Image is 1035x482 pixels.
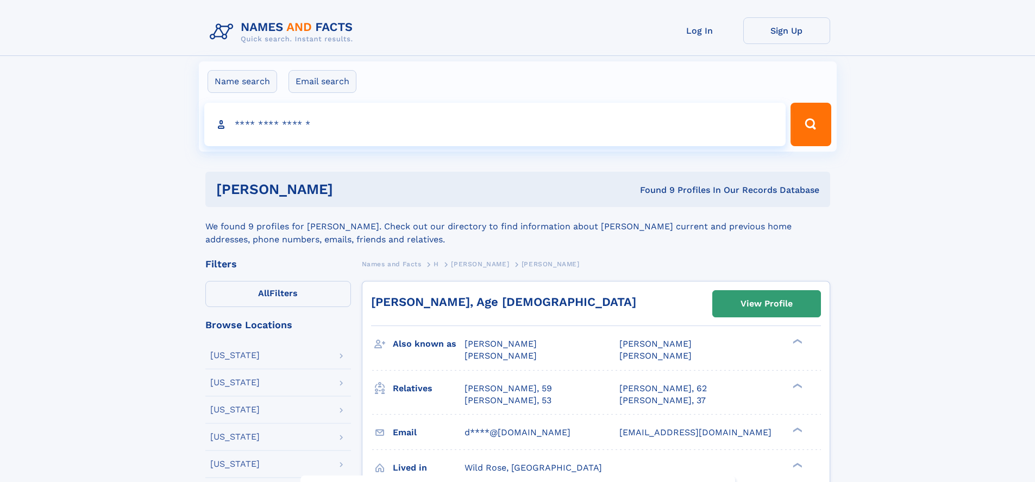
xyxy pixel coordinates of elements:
[790,382,803,389] div: ❯
[713,291,820,317] a: View Profile
[791,103,831,146] button: Search Button
[393,379,465,398] h3: Relatives
[790,426,803,433] div: ❯
[486,184,819,196] div: Found 9 Profiles In Our Records Database
[216,183,487,196] h1: [PERSON_NAME]
[465,462,602,473] span: Wild Rose, [GEOGRAPHIC_DATA]
[258,288,269,298] span: All
[465,350,537,361] span: [PERSON_NAME]
[205,17,362,47] img: Logo Names and Facts
[465,395,551,406] a: [PERSON_NAME], 53
[434,260,439,268] span: H
[393,459,465,477] h3: Lived in
[362,257,422,271] a: Names and Facts
[210,460,260,468] div: [US_STATE]
[210,378,260,387] div: [US_STATE]
[656,17,743,44] a: Log In
[210,405,260,414] div: [US_STATE]
[619,350,692,361] span: [PERSON_NAME]
[743,17,830,44] a: Sign Up
[619,395,706,406] a: [PERSON_NAME], 37
[619,427,771,437] span: [EMAIL_ADDRESS][DOMAIN_NAME]
[619,383,707,395] a: [PERSON_NAME], 62
[371,295,636,309] a: [PERSON_NAME], Age [DEMOGRAPHIC_DATA]
[204,103,786,146] input: search input
[741,291,793,316] div: View Profile
[434,257,439,271] a: H
[393,423,465,442] h3: Email
[205,320,351,330] div: Browse Locations
[205,259,351,269] div: Filters
[451,257,509,271] a: [PERSON_NAME]
[522,260,580,268] span: [PERSON_NAME]
[210,433,260,441] div: [US_STATE]
[619,339,692,349] span: [PERSON_NAME]
[205,207,830,246] div: We found 9 profiles for [PERSON_NAME]. Check out our directory to find information about [PERSON_...
[790,461,803,468] div: ❯
[210,351,260,360] div: [US_STATE]
[205,281,351,307] label: Filters
[393,335,465,353] h3: Also known as
[465,383,552,395] a: [PERSON_NAME], 59
[451,260,509,268] span: [PERSON_NAME]
[208,70,277,93] label: Name search
[288,70,356,93] label: Email search
[790,338,803,345] div: ❯
[465,339,537,349] span: [PERSON_NAME]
